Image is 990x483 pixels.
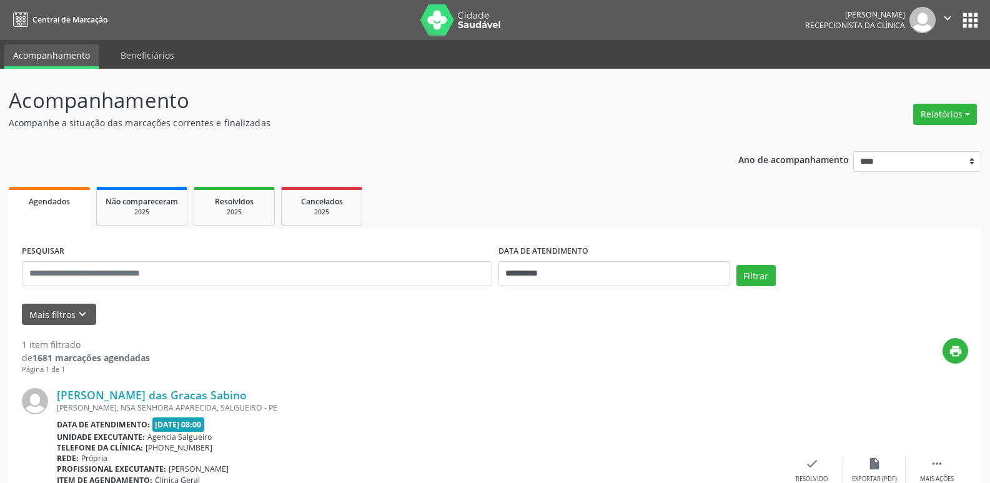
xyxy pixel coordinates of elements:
[959,9,981,31] button: apps
[805,9,905,20] div: [PERSON_NAME]
[57,442,143,453] b: Telefone da clínica:
[169,464,229,474] span: [PERSON_NAME]
[4,44,99,69] a: Acompanhamento
[936,7,959,33] button: 
[32,14,107,25] span: Central de Marcação
[290,207,353,217] div: 2025
[9,85,690,116] p: Acompanhamento
[22,242,64,261] label: PESQUISAR
[805,457,819,471] i: check
[57,419,150,430] b: Data de atendimento:
[22,388,48,414] img: img
[76,307,89,321] i: keyboard_arrow_down
[22,304,96,326] button: Mais filtroskeyboard_arrow_down
[112,44,183,66] a: Beneficiários
[57,388,247,402] a: [PERSON_NAME] das Gracas Sabino
[215,196,254,207] span: Resolvidos
[22,351,150,364] div: de
[868,457,881,471] i: insert_drive_file
[498,242,588,261] label: DATA DE ATENDIMENTO
[9,9,107,30] a: Central de Marcação
[22,364,150,375] div: Página 1 de 1
[147,432,212,442] span: Agencia Salgueiro
[22,338,150,351] div: 1 item filtrado
[29,196,70,207] span: Agendados
[57,464,166,474] b: Profissional executante:
[203,207,265,217] div: 2025
[81,453,107,464] span: Própria
[913,104,977,125] button: Relatórios
[57,432,145,442] b: Unidade executante:
[738,151,849,167] p: Ano de acompanhamento
[106,207,178,217] div: 2025
[909,7,936,33] img: img
[301,196,343,207] span: Cancelados
[9,116,690,129] p: Acompanhe a situação das marcações correntes e finalizadas
[32,352,150,364] strong: 1681 marcações agendadas
[930,457,944,471] i: 
[941,11,954,25] i: 
[152,417,205,432] span: [DATE] 08:00
[736,265,776,286] button: Filtrar
[805,20,905,31] span: Recepcionista da clínica
[943,338,968,364] button: print
[146,442,212,453] span: [PHONE_NUMBER]
[949,344,963,358] i: print
[57,402,781,413] div: [PERSON_NAME], NSA SENHORA APARECIDA, SALGUEIRO - PE
[57,453,79,464] b: Rede:
[106,196,178,207] span: Não compareceram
